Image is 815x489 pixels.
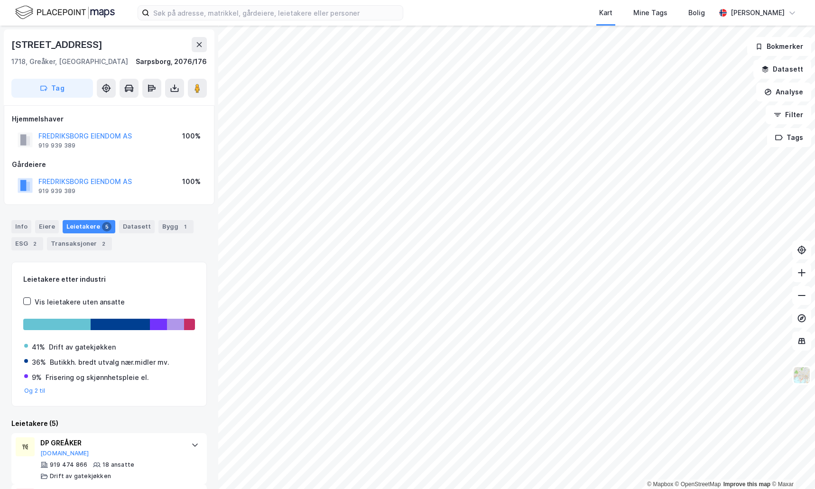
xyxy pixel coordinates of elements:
[30,239,39,249] div: 2
[40,450,89,457] button: [DOMAIN_NAME]
[11,418,207,429] div: Leietakere (5)
[32,372,42,383] div: 9%
[35,220,59,233] div: Eiere
[11,56,128,67] div: 1718, Greåker, [GEOGRAPHIC_DATA]
[767,128,811,147] button: Tags
[50,357,169,368] div: Butikkh. bredt utvalg nær.midler mv.
[15,4,115,21] img: logo.f888ab2527a4732fd821a326f86c7f29.svg
[11,79,93,98] button: Tag
[723,481,770,488] a: Improve this map
[40,437,182,449] div: DP GREÅKER
[793,366,811,384] img: Z
[11,220,31,233] div: Info
[768,443,815,489] div: Kontrollprogram for chat
[766,105,811,124] button: Filter
[753,60,811,79] button: Datasett
[99,239,108,249] div: 2
[182,176,201,187] div: 100%
[12,113,206,125] div: Hjemmelshaver
[647,481,673,488] a: Mapbox
[50,472,111,480] div: Drift av gatekjøkken
[182,130,201,142] div: 100%
[102,461,134,469] div: 18 ansatte
[50,461,87,469] div: 919 474 866
[63,220,115,233] div: Leietakere
[136,56,207,67] div: Sarpsborg, 2076/176
[32,341,45,353] div: 41%
[47,237,112,250] div: Transaksjoner
[675,481,721,488] a: OpenStreetMap
[149,6,403,20] input: Søk på adresse, matrikkel, gårdeiere, leietakere eller personer
[24,387,46,395] button: Og 2 til
[38,187,75,195] div: 919 939 389
[35,296,125,308] div: Vis leietakere uten ansatte
[158,220,194,233] div: Bygg
[731,7,785,18] div: [PERSON_NAME]
[756,83,811,101] button: Analyse
[12,159,206,170] div: Gårdeiere
[23,274,195,285] div: Leietakere etter industri
[768,443,815,489] iframe: Chat Widget
[32,357,46,368] div: 36%
[119,220,155,233] div: Datasett
[102,222,111,231] div: 5
[747,37,811,56] button: Bokmerker
[599,7,612,18] div: Kart
[688,7,705,18] div: Bolig
[49,341,116,353] div: Drift av gatekjøkken
[180,222,190,231] div: 1
[11,237,43,250] div: ESG
[46,372,149,383] div: Frisering og skjønnhetspleie el.
[38,142,75,149] div: 919 939 389
[633,7,667,18] div: Mine Tags
[11,37,104,52] div: [STREET_ADDRESS]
